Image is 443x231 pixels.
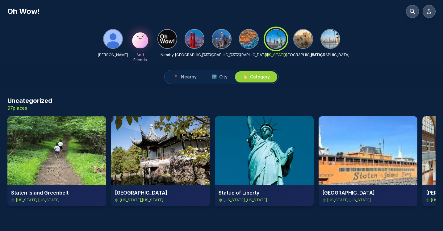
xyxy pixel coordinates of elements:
[311,52,349,57] p: [GEOGRAPHIC_DATA]
[224,198,267,203] span: [US_STATE] , [US_STATE]
[7,116,106,185] img: Staten Island Greenbelt
[111,116,210,185] img: Snug Harbor Cultural Center & Botanical Garden
[7,6,40,16] h1: Oh Wow!
[322,189,414,196] h4: [GEOGRAPHIC_DATA]
[215,116,314,185] img: Statue of Liberty
[284,52,322,57] p: [GEOGRAPHIC_DATA]
[219,74,228,80] span: City
[98,52,128,57] p: [PERSON_NAME]
[11,189,102,196] h4: Staten Island Greenbelt
[158,30,177,48] img: Nearby
[235,71,277,82] button: 🏷️Category
[130,29,150,49] img: Add Friends
[115,189,206,196] h4: [GEOGRAPHIC_DATA]
[294,30,312,48] img: Los Angeles
[212,30,231,48] img: Seattle
[211,74,217,80] span: 🏙️
[181,74,197,80] span: Nearby
[202,52,241,57] p: [GEOGRAPHIC_DATA]
[130,52,150,62] p: Add Friends
[327,198,371,203] span: [US_STATE] , [US_STATE]
[7,96,52,105] h3: Uncategorized
[16,198,60,203] span: [US_STATE] , [US_STATE]
[242,74,248,80] span: 🏷️
[7,105,52,111] p: 97 places
[166,71,204,82] button: 📍Nearby
[219,189,310,196] h4: Statue of Liberty
[229,52,268,57] p: [GEOGRAPHIC_DATA]
[240,30,258,48] img: Orange County
[185,30,204,48] img: San Francisco
[175,52,214,57] p: [GEOGRAPHIC_DATA]
[173,74,178,80] span: 📍
[319,116,417,185] img: Staten Island Ferry
[204,71,235,82] button: 🏙️City
[265,52,287,57] p: [US_STATE]
[161,52,174,57] p: Nearby
[321,30,340,48] img: San Diego
[104,30,122,48] img: Matthew Miller
[250,74,270,80] span: Category
[120,198,163,203] span: [US_STATE] , [US_STATE]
